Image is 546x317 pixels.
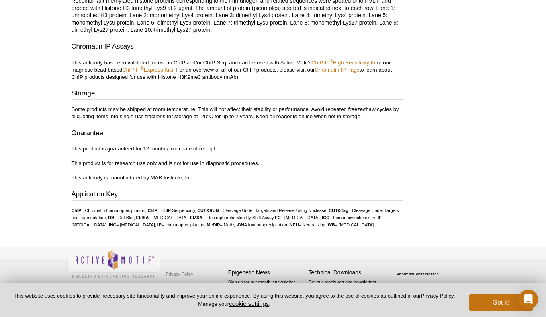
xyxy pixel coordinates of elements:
[72,208,147,213] li: = Chromatin Immunoprecipitation;
[72,59,403,81] p: This antibody has been validated for use in ChIP and/or ChIP-Seq, and can be used with Active Mot...
[469,294,533,311] button: Got it!
[164,280,206,292] a: Terms & Conditions
[147,208,157,213] strong: ChIP
[67,247,160,280] img: Active Motif,
[328,222,374,227] li: = [MEDICAL_DATA]
[190,215,274,220] li: = Electrophoretic Mobility Shift Assay
[290,222,327,227] li: = Neutralizing;
[311,60,377,66] a: ChIP-IT®High Sensitivity Kit
[108,215,135,220] li: = Dot Blot;
[72,208,82,213] strong: ChIP
[329,208,348,213] strong: CUT&Tag
[228,279,305,306] p: Sign up for our monthly newsletter highlighting recent publications in the field of epigenetics.
[141,65,144,70] sup: ®
[275,215,321,220] li: = [MEDICAL_DATA];
[197,208,327,213] li: = Cleavage Under Targets and Release Using Nuclease;
[109,222,156,227] li: = [MEDICAL_DATA];
[290,222,299,227] strong: NEU
[72,42,403,53] h3: Chromatin IP Assays
[309,269,385,276] h4: Technical Downloads
[72,89,403,100] h3: Storage
[157,222,162,227] strong: IP
[147,208,196,213] li: = ChIP Sequencing;
[13,292,456,308] p: This website uses cookies to provide necessary site functionality and improve your online experie...
[322,215,329,220] strong: ICC
[207,222,288,227] li: = Methyl-DNA Immunoprecipitation;
[109,222,117,227] strong: IHC
[190,215,202,220] strong: EMSA
[72,189,403,201] h3: Application Key
[315,67,360,73] a: Chromatin IP Page
[378,215,382,220] strong: IF
[309,279,385,299] p: Get our brochures and newsletters, or request them by mail.
[108,215,115,220] strong: DB
[72,106,403,120] p: Some products may be shipped at room temperature. This will not affect their stability or perform...
[164,268,195,280] a: Privacy Policy
[322,215,376,220] li: = Immunocytochemistry;
[328,222,335,227] strong: WB
[197,208,219,213] strong: CUT&RUN
[72,128,403,140] h3: Guarantee
[72,208,399,220] li: = Cleavage Under Targets and Tagmentation;
[72,215,384,227] li: = [MEDICAL_DATA];
[122,67,173,73] a: ChIP-IT®Express Kits
[136,215,149,220] strong: ELISA
[136,215,188,220] li: = [MEDICAL_DATA];
[72,145,403,181] p: This product is guaranteed for 12 months from date of receipt. This product is for research use o...
[228,269,305,276] h4: Epigenetic News
[157,222,206,227] li: = Immunoprecipitation;
[519,290,538,309] div: Open Intercom Messenger
[397,273,439,276] a: ABOUT SSL CERTIFICATES
[229,300,269,307] button: cookie settings
[275,215,280,220] strong: FC
[421,293,454,299] a: Privacy Policy
[389,261,449,279] table: Click to Verify - This site chose Symantec SSL for secure e-commerce and confidential communicati...
[207,222,220,227] strong: MeDIP
[329,58,333,63] sup: ®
